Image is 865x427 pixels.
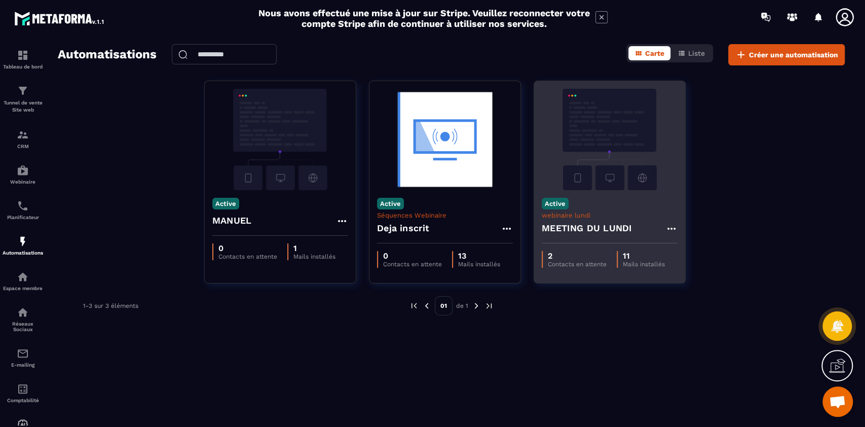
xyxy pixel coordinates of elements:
a: emailemailE-mailing [3,340,43,375]
span: Créer une automatisation [749,50,838,60]
p: Active [212,198,239,209]
img: next [472,301,481,310]
button: Liste [671,46,711,60]
p: Tunnel de vente Site web [3,99,43,114]
p: Active [542,198,569,209]
p: E-mailing [3,362,43,368]
p: 1 [293,243,335,253]
img: formation [17,129,29,141]
a: automationsautomationsAutomatisations [3,228,43,263]
p: Contacts en attente [218,253,277,260]
p: 0 [383,251,442,261]
p: Automatisations [3,250,43,256]
img: automations [17,235,29,247]
img: email [17,347,29,360]
h2: Automatisations [58,44,157,65]
a: automationsautomationsEspace membre [3,263,43,299]
p: Mails installés [623,261,665,268]
a: formationformationTunnel de vente Site web [3,77,43,121]
button: Carte [628,46,670,60]
img: automation-background [542,89,678,190]
p: Contacts en attente [548,261,607,268]
p: Mails installés [458,261,500,268]
p: webinaire lundi [542,211,678,219]
p: 2 [548,251,607,261]
p: Espace membre [3,286,43,291]
a: formationformationCRM [3,121,43,157]
a: automationsautomationsWebinaire [3,157,43,192]
img: social-network [17,306,29,318]
img: prev [409,301,419,310]
a: formationformationTableau de bord [3,42,43,77]
img: next [484,301,494,310]
p: 13 [458,251,500,261]
p: Webinaire [3,179,43,185]
img: prev [422,301,431,310]
h2: Nous avons effectué une mise à jour sur Stripe. Veuillez reconnecter votre compte Stripe afin de ... [258,8,590,29]
div: Ouvrir le chat [822,386,853,417]
h4: Deja inscrit [377,221,429,235]
span: Liste [688,49,705,57]
h4: MEETING DU LUNDI [542,221,632,235]
p: Contacts en attente [383,261,442,268]
p: 11 [623,251,665,261]
img: accountant [17,383,29,395]
p: 1-3 sur 3 éléments [83,302,138,309]
p: de 1 [456,302,468,310]
p: Planificateur [3,215,43,220]
h4: MANUEL [212,213,251,228]
p: Mails installés [293,253,335,260]
button: Créer une automatisation [728,44,845,65]
p: Comptabilité [3,398,43,403]
img: automation-background [212,89,348,190]
img: automation-background [377,89,513,190]
img: scheduler [17,200,29,212]
span: Carte [645,49,664,57]
img: formation [17,49,29,61]
a: accountantaccountantComptabilité [3,375,43,411]
p: Active [377,198,404,209]
p: CRM [3,144,43,149]
img: formation [17,85,29,97]
a: schedulerschedulerPlanificateur [3,192,43,228]
p: Séquences Webinaire [377,211,513,219]
img: automations [17,271,29,283]
img: logo [14,9,105,27]
p: 0 [218,243,277,253]
img: automations [17,164,29,176]
a: social-networksocial-networkRéseaux Sociaux [3,299,43,340]
p: Réseaux Sociaux [3,321,43,332]
p: 01 [435,296,453,315]
p: Tableau de bord [3,64,43,69]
